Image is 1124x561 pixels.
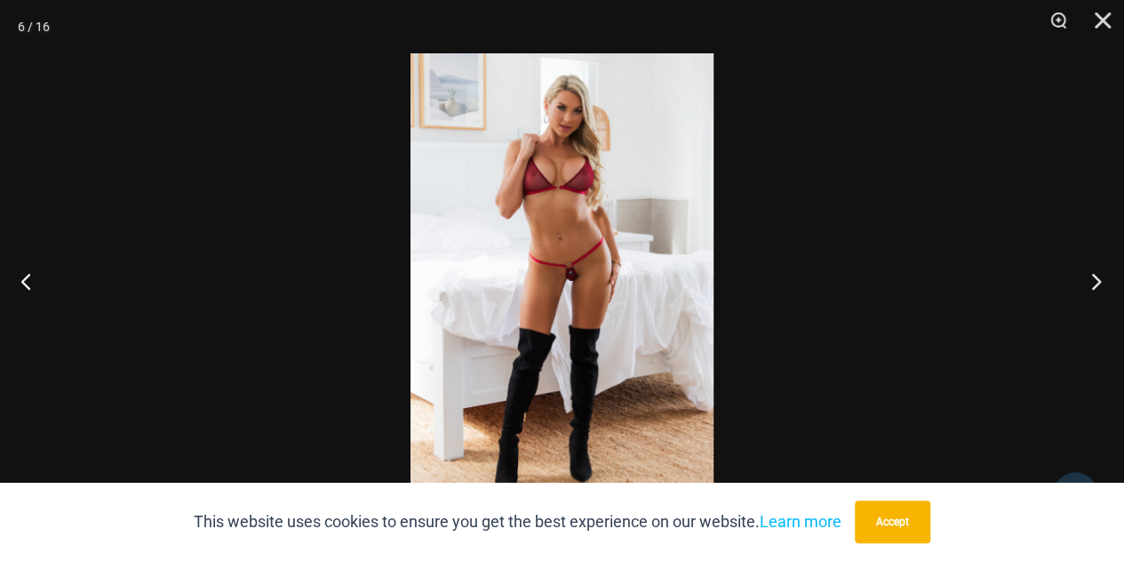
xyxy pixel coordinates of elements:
[760,512,841,531] a: Learn more
[18,13,50,40] div: 6 / 16
[411,53,713,508] img: Guilty Pleasures Red 1045 Bra 689 Micro 01
[194,509,841,535] p: This website uses cookies to ensure you get the best experience on our website.
[1057,236,1124,325] button: Next
[855,501,930,543] button: Accept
